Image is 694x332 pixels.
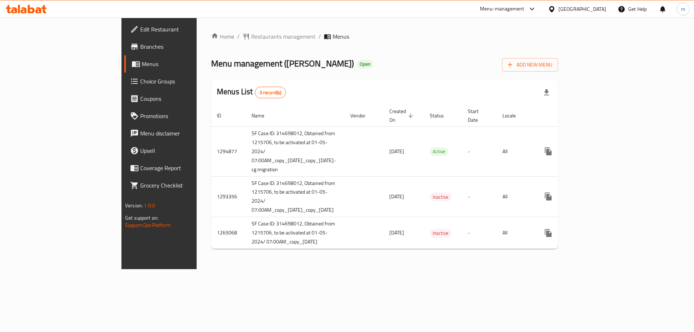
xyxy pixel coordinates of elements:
span: Menu disclaimer [140,129,232,138]
div: [GEOGRAPHIC_DATA] [558,5,606,13]
span: Inactive [430,193,451,201]
td: All [497,217,534,249]
td: - [462,126,497,176]
td: SF Case ID: 314698012, Obtained from 1215706, to be activated at 01-05-2024/ 07:00AM_copy_[DATE]_... [246,126,344,176]
span: Start Date [468,107,488,124]
a: Branches [124,38,237,55]
span: Vendor [350,111,375,120]
button: Change Status [557,143,574,160]
span: Inactive [430,229,451,237]
a: Coupons [124,90,237,107]
span: Branches [140,42,232,51]
a: Menus [124,55,237,73]
span: Version: [125,201,143,210]
div: Open [357,60,373,69]
span: Choice Groups [140,77,232,86]
div: Export file [538,84,555,101]
button: more [540,224,557,242]
span: Coupons [140,94,232,103]
span: Menu management ( [PERSON_NAME] ) [211,55,354,72]
td: - [462,176,497,217]
span: Edit Restaurant [140,25,232,34]
li: / [318,32,321,41]
button: more [540,188,557,205]
td: All [497,176,534,217]
div: Total records count [255,87,286,98]
th: Actions [534,105,615,127]
a: Coverage Report [124,159,237,177]
button: Add New Menu [502,58,558,72]
a: Choice Groups [124,73,237,90]
span: Upsell [140,146,232,155]
div: Inactive [430,229,451,238]
td: All [497,126,534,176]
a: Upsell [124,142,237,159]
a: Restaurants management [243,32,316,41]
button: Change Status [557,224,574,242]
span: Menus [142,60,232,68]
span: [DATE] [389,192,404,201]
nav: breadcrumb [211,32,558,41]
td: SF Case ID: 314698012, Obtained from 1215706, to be activated at 01-05-2024/ 07:00AM_copy_[DATE] [246,217,344,249]
span: Active [430,147,448,156]
a: Edit Restaurant [124,21,237,38]
span: Grocery Checklist [140,181,232,190]
span: 3 record(s) [255,89,286,96]
button: Change Status [557,188,574,205]
span: Coverage Report [140,164,232,172]
span: ID [217,111,231,120]
span: m [681,5,685,13]
span: Open [357,61,373,67]
span: Status [430,111,453,120]
button: more [540,143,557,160]
span: Get support on: [125,213,158,223]
span: Add New Menu [508,60,552,69]
span: Restaurants management [251,32,316,41]
span: [DATE] [389,147,404,156]
td: - [462,217,497,249]
h2: Menus List [217,86,286,98]
span: [DATE] [389,228,404,237]
span: Menus [333,32,349,41]
li: / [237,32,240,41]
table: enhanced table [211,105,615,249]
a: Support.OpsPlatform [125,220,171,230]
span: 1.0.0 [144,201,155,210]
span: Created On [389,107,415,124]
a: Promotions [124,107,237,125]
span: Locale [502,111,525,120]
a: Menu disclaimer [124,125,237,142]
div: Menu-management [480,5,524,13]
td: SF Case ID: 314698012, Obtained from 1215706, to be activated at 01-05-2024/ 07:00AM_copy_[DATE]_... [246,176,344,217]
span: Promotions [140,112,232,120]
span: Name [252,111,274,120]
a: Grocery Checklist [124,177,237,194]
